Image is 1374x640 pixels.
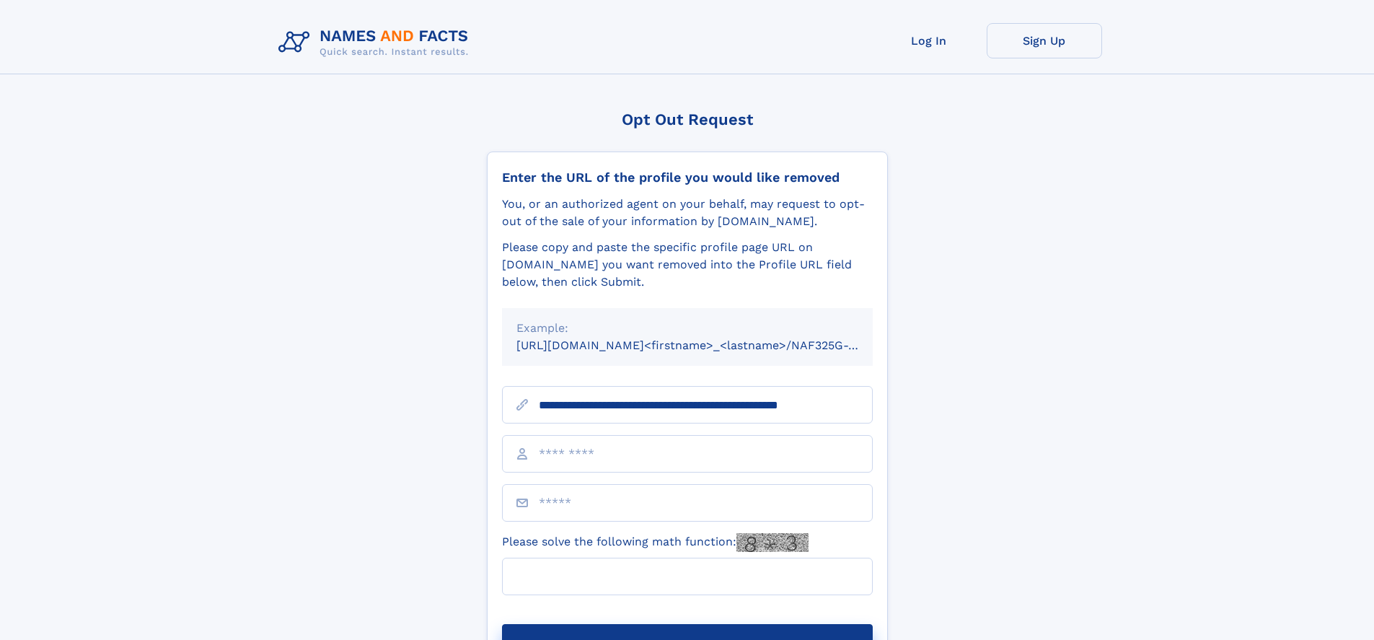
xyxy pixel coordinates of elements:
div: Opt Out Request [487,110,888,128]
a: Log In [871,23,987,58]
label: Please solve the following math function: [502,533,809,552]
div: Example: [516,320,858,337]
div: Enter the URL of the profile you would like removed [502,170,873,185]
a: Sign Up [987,23,1102,58]
small: [URL][DOMAIN_NAME]<firstname>_<lastname>/NAF325G-xxxxxxxx [516,338,900,352]
div: You, or an authorized agent on your behalf, may request to opt-out of the sale of your informatio... [502,196,873,230]
div: Please copy and paste the specific profile page URL on [DOMAIN_NAME] you want removed into the Pr... [502,239,873,291]
img: Logo Names and Facts [273,23,480,62]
